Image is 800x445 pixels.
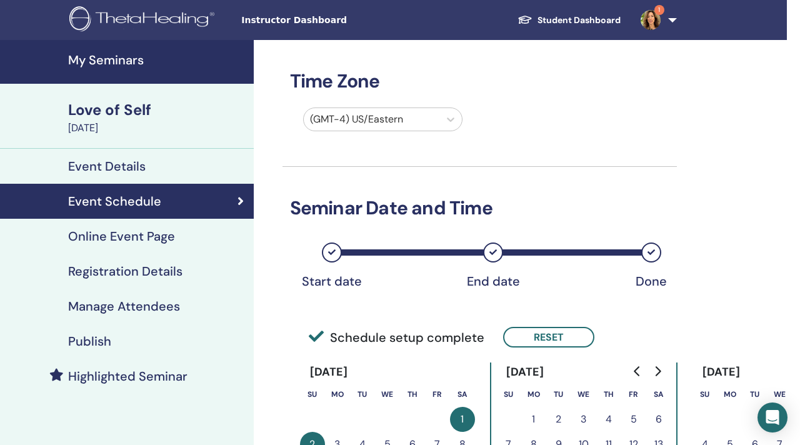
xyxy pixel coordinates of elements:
[68,334,111,349] h4: Publish
[646,407,671,432] button: 6
[571,407,596,432] button: 3
[571,382,596,407] th: Wednesday
[68,52,246,67] h4: My Seminars
[462,274,524,289] div: End date
[742,382,767,407] th: Tuesday
[375,382,400,407] th: Wednesday
[68,264,182,279] h4: Registration Details
[68,229,175,244] h4: Online Event Page
[300,382,325,407] th: Sunday
[546,382,571,407] th: Tuesday
[503,327,594,347] button: Reset
[692,382,717,407] th: Sunday
[757,402,787,432] div: Open Intercom Messenger
[521,382,546,407] th: Monday
[692,362,751,382] div: [DATE]
[301,274,363,289] div: Start date
[647,359,667,384] button: Go to next month
[241,14,429,27] span: Instructor Dashboard
[496,362,554,382] div: [DATE]
[68,99,246,121] div: Love of Self
[627,359,647,384] button: Go to previous month
[517,14,532,25] img: graduation-cap-white.svg
[69,6,219,34] img: logo.png
[61,99,254,136] a: Love of Self[DATE]
[621,382,646,407] th: Friday
[596,382,621,407] th: Thursday
[68,369,187,384] h4: Highlighted Seminar
[654,5,664,15] span: 1
[68,299,180,314] h4: Manage Attendees
[300,362,358,382] div: [DATE]
[546,407,571,432] button: 2
[496,382,521,407] th: Sunday
[507,9,631,32] a: Student Dashboard
[309,328,484,347] span: Schedule setup complete
[620,274,682,289] div: Done
[450,382,475,407] th: Saturday
[646,382,671,407] th: Saturday
[282,70,677,92] h3: Time Zone
[450,407,475,432] button: 1
[68,121,246,136] div: [DATE]
[717,382,742,407] th: Monday
[425,382,450,407] th: Friday
[350,382,375,407] th: Tuesday
[68,159,146,174] h4: Event Details
[521,407,546,432] button: 1
[641,10,661,30] img: default.jpg
[282,197,677,219] h3: Seminar Date and Time
[621,407,646,432] button: 5
[400,382,425,407] th: Thursday
[596,407,621,432] button: 4
[767,382,792,407] th: Wednesday
[68,194,161,209] h4: Event Schedule
[325,382,350,407] th: Monday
